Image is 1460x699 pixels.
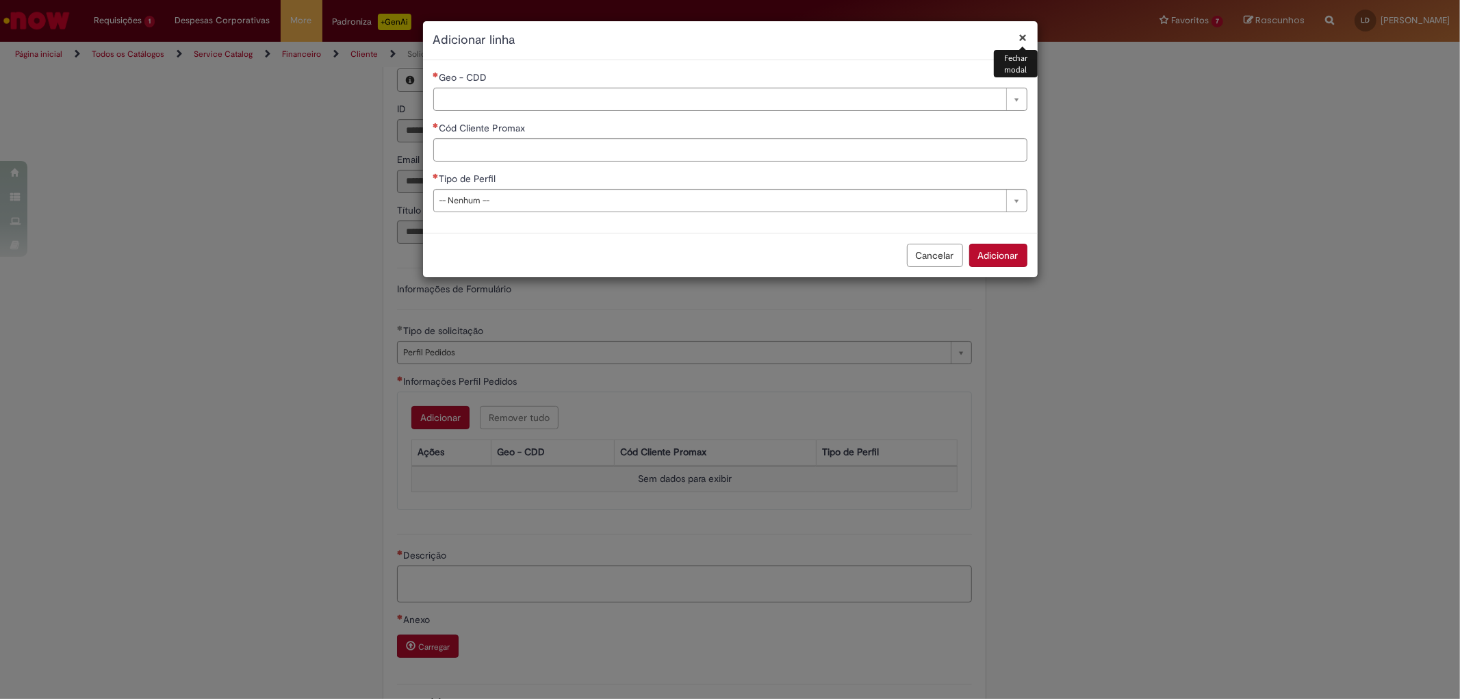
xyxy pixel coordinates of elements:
span: Cód Cliente Promax [439,122,528,134]
span: Necessários [433,173,439,179]
span: -- Nenhum -- [439,190,999,212]
a: Limpar campo Geo - CDD [433,88,1027,111]
span: Tipo de Perfil [439,173,499,185]
div: Fechar modal [994,50,1037,77]
span: Necessários - Geo - CDD [439,71,490,84]
span: Necessários [433,123,439,128]
span: Necessários [433,72,439,77]
button: Fechar modal [1019,30,1027,45]
input: Cód Cliente Promax [433,138,1027,162]
button: Adicionar [969,244,1027,267]
button: Cancelar [907,244,963,267]
h2: Adicionar linha [433,31,1027,49]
